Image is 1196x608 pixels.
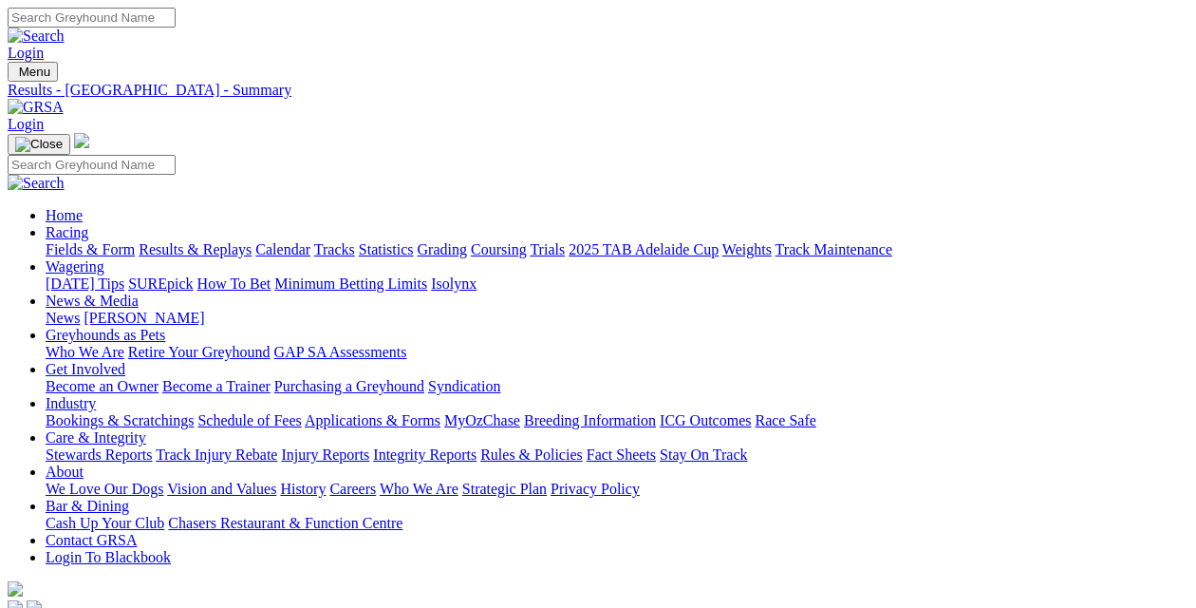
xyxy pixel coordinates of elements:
a: Privacy Policy [551,481,640,497]
div: Industry [46,412,1188,429]
a: Who We Are [46,344,124,360]
a: Who We Are [380,481,458,497]
a: Track Maintenance [776,241,892,257]
input: Search [8,8,176,28]
a: Minimum Betting Limits [274,275,427,292]
a: Bar & Dining [46,498,129,514]
div: Get Involved [46,378,1188,395]
a: Bookings & Scratchings [46,412,194,428]
a: Cash Up Your Club [46,515,164,531]
a: Breeding Information [524,412,656,428]
a: MyOzChase [444,412,520,428]
a: Schedule of Fees [197,412,301,428]
a: Chasers Restaurant & Function Centre [168,515,402,531]
a: Injury Reports [281,446,369,463]
a: Contact GRSA [46,532,137,548]
a: [DATE] Tips [46,275,124,292]
a: Calendar [255,241,310,257]
div: News & Media [46,310,1188,327]
a: News [46,310,80,326]
a: ICG Outcomes [660,412,751,428]
a: SUREpick [128,275,193,292]
a: About [46,464,84,480]
a: Isolynx [431,275,477,292]
a: Grading [418,241,467,257]
a: Rules & Policies [480,446,583,463]
a: Racing [46,224,88,240]
button: Toggle navigation [8,134,70,155]
a: Greyhounds as Pets [46,327,165,343]
a: Statistics [359,241,414,257]
a: Results - [GEOGRAPHIC_DATA] - Summary [8,82,1188,99]
a: Tracks [314,241,355,257]
a: Syndication [428,378,500,394]
img: Close [15,137,63,152]
a: Fact Sheets [587,446,656,463]
a: 2025 TAB Adelaide Cup [569,241,719,257]
a: Careers [329,481,376,497]
a: News & Media [46,293,139,309]
div: About [46,481,1188,498]
a: Track Injury Rebate [156,446,277,463]
a: [PERSON_NAME] [84,310,204,326]
a: Stay On Track [660,446,747,463]
a: Purchasing a Greyhound [274,378,424,394]
a: GAP SA Assessments [274,344,407,360]
a: Home [46,207,83,223]
a: Applications & Forms [305,412,440,428]
input: Search [8,155,176,175]
div: Care & Integrity [46,446,1188,464]
a: Stewards Reports [46,446,152,463]
a: Results & Replays [139,241,252,257]
a: Integrity Reports [373,446,477,463]
img: Search [8,28,65,45]
a: Fields & Form [46,241,135,257]
img: GRSA [8,99,64,116]
a: We Love Our Dogs [46,481,163,497]
a: History [280,481,326,497]
a: Get Involved [46,361,125,377]
a: Vision and Values [167,481,276,497]
img: Search [8,175,65,192]
a: Trials [530,241,565,257]
a: Login [8,116,44,132]
button: Toggle navigation [8,62,58,82]
a: Become an Owner [46,378,159,394]
a: Care & Integrity [46,429,146,446]
span: Menu [19,65,50,79]
a: Industry [46,395,96,411]
a: Login To Blackbook [46,549,171,565]
img: logo-grsa-white.png [8,581,23,597]
div: Greyhounds as Pets [46,344,1188,361]
a: Coursing [471,241,527,257]
a: Become a Trainer [162,378,271,394]
a: Weights [722,241,772,257]
div: Wagering [46,275,1188,293]
a: How To Bet [197,275,271,292]
img: logo-grsa-white.png [74,133,89,148]
div: Racing [46,241,1188,258]
a: Race Safe [755,412,815,428]
div: Bar & Dining [46,515,1188,532]
a: Wagering [46,258,104,275]
a: Retire Your Greyhound [128,344,271,360]
a: Strategic Plan [462,481,547,497]
a: Login [8,45,44,61]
